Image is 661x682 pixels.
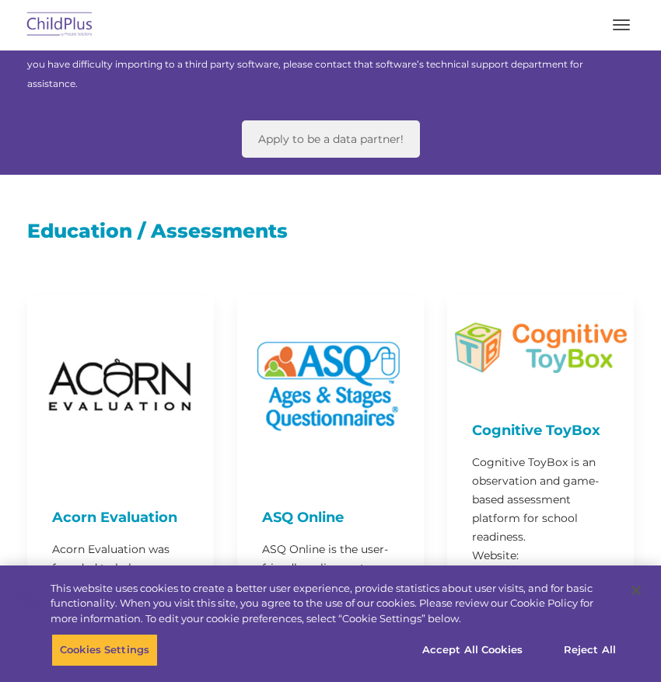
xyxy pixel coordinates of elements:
[472,546,609,677] p: Website: [DOMAIN_NAME] Telephone: [PHONE_NUMBER] Email: [EMAIL_ADDRESS][DOMAIN_NAME]
[447,295,634,395] img: toyboyx
[51,581,616,627] div: This website uses cookies to create a better user experience, provide statistics about user visit...
[242,120,420,158] a: Apply to be a data partner!
[23,7,96,43] img: ChildPlus by Procare Solutions
[414,634,531,666] button: Accept All Cookies
[472,419,609,441] h4: Cognitive ToyBox
[27,221,634,241] h3: Education / Assessments
[262,540,399,633] p: ASQ Online is the user-friendly online system for managing your ASQ-3™ and ASQ:SE screening program.
[472,453,609,546] p: Cognitive ToyBox is an observation and game-based assessment platform for school readiness.
[262,506,399,528] h4: ASQ Online
[619,573,653,607] button: Close
[52,506,189,528] h4: Acorn Evaluation
[237,295,424,482] img: ASQ
[27,295,214,482] img: Acorn
[541,634,638,666] button: Reject All
[51,634,158,666] button: Cookies Settings
[27,39,621,89] span: This list of software vendors is in alphabetical order. ChildPlus Software does not endorse or re...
